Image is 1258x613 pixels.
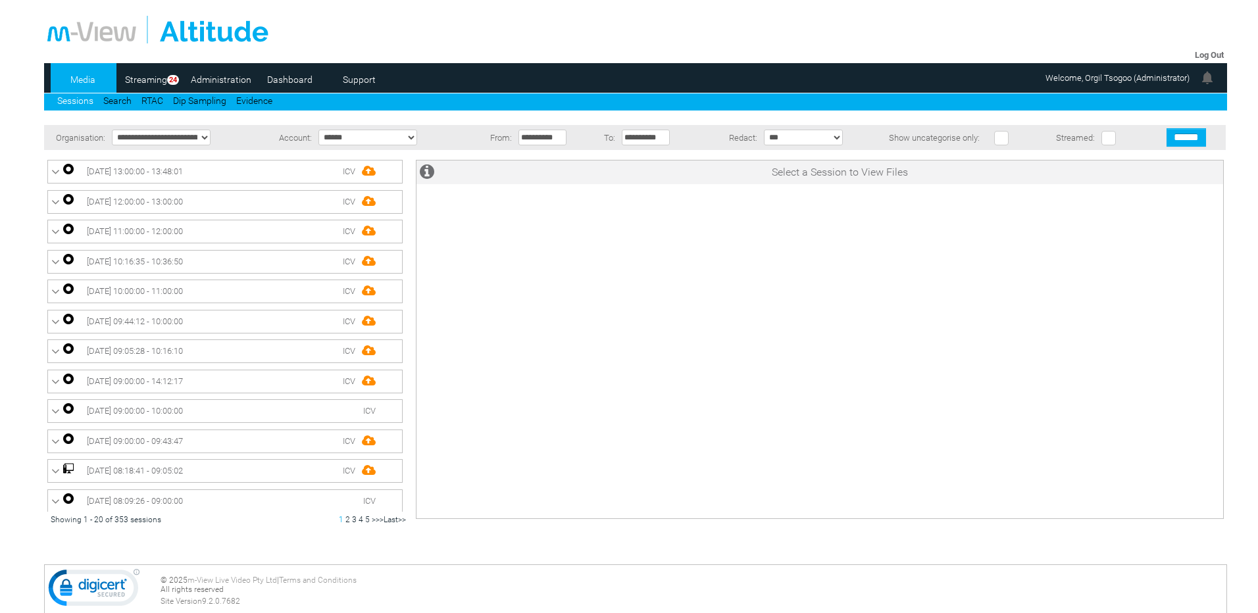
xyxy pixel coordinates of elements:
a: [DATE] 09:00:00 - 09:43:47 [51,433,399,449]
a: Log Out [1195,50,1224,60]
a: [DATE] 09:05:28 - 10:16:10 [51,343,399,359]
span: [DATE] 08:09:26 - 09:00:00 [87,496,183,506]
td: Organisation: [44,125,109,150]
a: [DATE] 08:18:41 - 09:05:02 [51,463,399,479]
span: ICV [363,406,376,416]
span: [DATE] 11:00:00 - 12:00:00 [87,226,183,236]
img: ic_autorecord.png [63,403,74,414]
img: ic_autorecord.png [63,314,74,324]
span: [DATE] 12:00:00 - 13:00:00 [87,197,183,207]
span: 1 [339,515,343,524]
a: Terms and Conditions [279,576,357,585]
span: [DATE] 10:16:35 - 10:36:50 [87,257,183,266]
span: [DATE] 09:00:00 - 10:00:00 [87,406,183,416]
a: Last>> [384,515,406,524]
img: ic_manual.png [63,463,74,474]
a: [DATE] 10:00:00 - 11:00:00 [51,283,399,299]
a: Administration [189,70,253,89]
a: Media [51,70,114,89]
span: ICV [343,257,355,266]
span: ICV [343,466,355,476]
a: Dip Sampling [173,95,226,106]
img: ic_autorecord.png [63,194,74,205]
a: Streaming [120,70,172,89]
a: [DATE] 13:00:00 - 13:48:01 [51,164,399,180]
td: From: [474,125,515,150]
td: To: [593,125,618,150]
span: [DATE] 08:18:41 - 09:05:02 [87,466,183,476]
td: Select a Session to View Files [457,160,1223,184]
a: > [372,515,376,524]
a: m-View Live Video Pty Ltd [188,576,277,585]
a: Search [103,95,132,106]
a: [DATE] 12:00:00 - 13:00:00 [51,194,399,210]
span: Showing 1 - 20 of 353 sessions [51,515,161,524]
a: 5 [365,515,370,524]
td: Redact: [696,125,761,150]
span: [DATE] 09:05:28 - 10:16:10 [87,346,183,356]
span: ICV [343,226,355,236]
a: Evidence [236,95,272,106]
span: ICV [343,376,355,386]
span: 9.2.0.7682 [202,597,240,606]
span: ICV [363,496,376,506]
img: bell24.png [1199,70,1215,86]
span: Welcome, Orgil Tsogoo (Administrator) [1045,73,1190,83]
a: 2 [345,515,350,524]
a: 3 [352,515,357,524]
a: Support [327,70,391,89]
img: ic_autorecord.png [63,374,74,384]
span: [DATE] 09:44:12 - 10:00:00 [87,316,183,326]
img: ic_autorecord.png [63,493,74,504]
img: ic_autorecord.png [63,283,74,294]
a: [DATE] 11:00:00 - 12:00:00 [51,224,399,239]
span: Streamed: [1056,133,1095,143]
img: ic_autorecord.png [63,224,74,234]
span: Show uncategorise only: [889,133,980,143]
span: [DATE] 13:00:00 - 13:48:01 [87,166,183,176]
a: [DATE] 09:44:12 - 10:00:00 [51,314,399,330]
span: ICV [343,316,355,326]
div: Site Version [161,597,1222,606]
img: ic_autorecord.png [63,254,74,264]
a: >> [376,515,384,524]
img: ic_autorecord.png [63,164,74,174]
a: 4 [359,515,363,524]
a: [DATE] 10:16:35 - 10:36:50 [51,254,399,270]
img: DigiCert Secured Site Seal [48,568,140,613]
span: ICV [343,197,355,207]
span: ICV [343,436,355,446]
a: [DATE] 08:09:26 - 09:00:00 [51,493,399,509]
span: ICV [343,286,355,296]
td: Account: [259,125,315,150]
a: [DATE] 09:00:00 - 14:12:17 [51,374,399,389]
span: [DATE] 09:00:00 - 09:43:47 [87,436,183,446]
a: Sessions [57,95,93,106]
a: RTAC [141,95,163,106]
span: [DATE] 09:00:00 - 14:12:17 [87,376,183,386]
span: [DATE] 10:00:00 - 11:00:00 [87,286,183,296]
span: ICV [343,166,355,176]
span: ICV [343,346,355,356]
img: ic_autorecord.png [63,433,74,444]
img: ic_autorecord.png [63,343,74,354]
span: 24 [167,75,179,85]
a: Dashboard [258,70,322,89]
a: [DATE] 09:00:00 - 10:00:00 [51,403,399,419]
div: © 2025 | All rights reserved [161,576,1222,606]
